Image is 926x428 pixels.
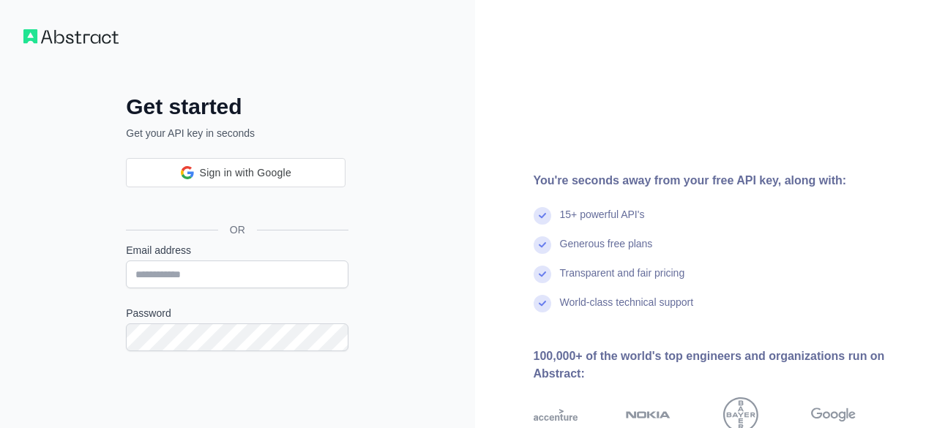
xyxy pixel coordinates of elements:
[23,29,119,44] img: Workflow
[534,266,551,283] img: check mark
[126,306,348,320] label: Password
[560,207,645,236] div: 15+ powerful API's
[534,348,903,383] div: 100,000+ of the world's top engineers and organizations run on Abstract:
[534,295,551,312] img: check mark
[126,158,346,187] div: Sign in with Google
[119,186,353,218] iframe: Sign in with Google Button
[126,369,348,426] iframe: reCAPTCHA
[560,295,694,324] div: World-class technical support
[534,236,551,254] img: check mark
[200,165,291,181] span: Sign in with Google
[534,207,551,225] img: check mark
[126,126,348,140] p: Get your API key in seconds
[126,94,348,120] h2: Get started
[534,172,903,189] div: You're seconds away from your free API key, along with:
[218,222,257,237] span: OR
[560,266,685,295] div: Transparent and fair pricing
[126,243,348,258] label: Email address
[560,236,653,266] div: Generous free plans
